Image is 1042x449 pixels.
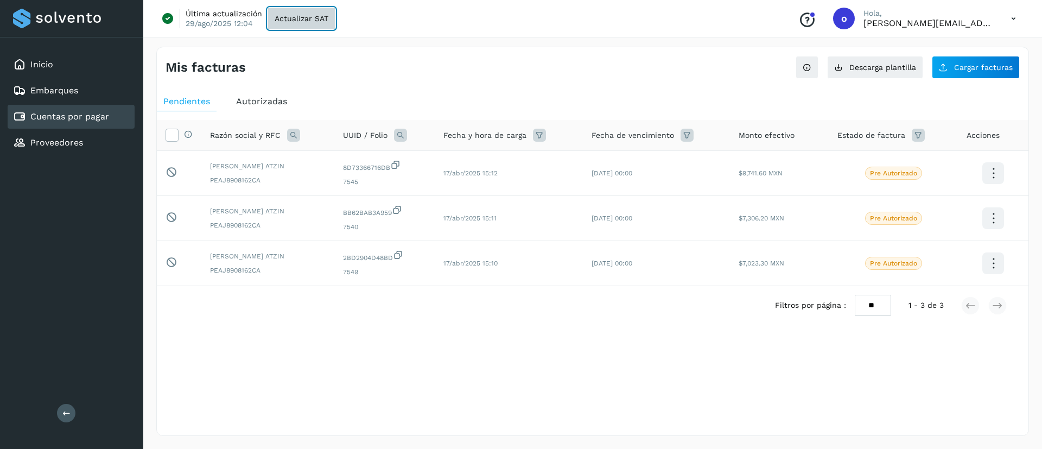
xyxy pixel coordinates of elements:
span: [PERSON_NAME] ATZIN [210,251,326,261]
a: Embarques [30,85,78,96]
button: Cargar facturas [932,56,1020,79]
span: Fecha y hora de carga [443,130,526,141]
p: Pre Autorizado [870,214,917,222]
span: [DATE] 00:00 [592,214,632,222]
span: Razón social y RFC [210,130,281,141]
span: Autorizadas [236,96,287,106]
p: 29/ago/2025 12:04 [186,18,253,28]
span: 17/abr/2025 15:11 [443,214,497,222]
div: Inicio [8,53,135,77]
span: Monto efectivo [739,130,795,141]
span: PEAJ8908162CA [210,175,326,185]
span: 7549 [343,267,426,277]
span: 17/abr/2025 15:12 [443,169,498,177]
a: Inicio [30,59,53,69]
span: Fecha de vencimiento [592,130,674,141]
span: 17/abr/2025 15:10 [443,260,498,267]
span: 2BD2904D48BD [343,250,426,263]
a: Proveedores [30,137,83,148]
div: Embarques [8,79,135,103]
p: Última actualización [186,9,262,18]
span: BB62BAB3A959 [343,205,426,218]
span: $7,306.20 MXN [739,214,784,222]
span: [PERSON_NAME] ATZIN [210,161,326,171]
span: [PERSON_NAME] ATZIN [210,206,326,216]
span: 8D73366716DB [343,160,426,173]
span: PEAJ8908162CA [210,265,326,275]
span: Pendientes [163,96,210,106]
span: UUID / Folio [343,130,387,141]
h4: Mis facturas [166,60,246,75]
button: Actualizar SAT [268,8,335,29]
p: Hola, [863,9,994,18]
span: $9,741.60 MXN [739,169,783,177]
span: Acciones [967,130,1000,141]
span: 7540 [343,222,426,232]
p: obed.perez@clcsolutions.com.mx [863,18,994,28]
span: 7545 [343,177,426,187]
span: [DATE] 00:00 [592,169,632,177]
span: Filtros por página : [775,300,846,311]
span: Actualizar SAT [275,15,328,22]
span: Cargar facturas [954,64,1013,71]
p: Pre Autorizado [870,260,917,267]
span: PEAJ8908162CA [210,220,326,230]
span: [DATE] 00:00 [592,260,632,267]
button: Descarga plantilla [827,56,923,79]
span: Estado de factura [837,130,905,141]
span: $7,023.30 MXN [739,260,784,267]
span: 1 - 3 de 3 [908,300,944,311]
span: Descarga plantilla [849,64,916,71]
div: Cuentas por pagar [8,105,135,129]
p: Pre Autorizado [870,169,917,177]
div: Proveedores [8,131,135,155]
a: Cuentas por pagar [30,111,109,122]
